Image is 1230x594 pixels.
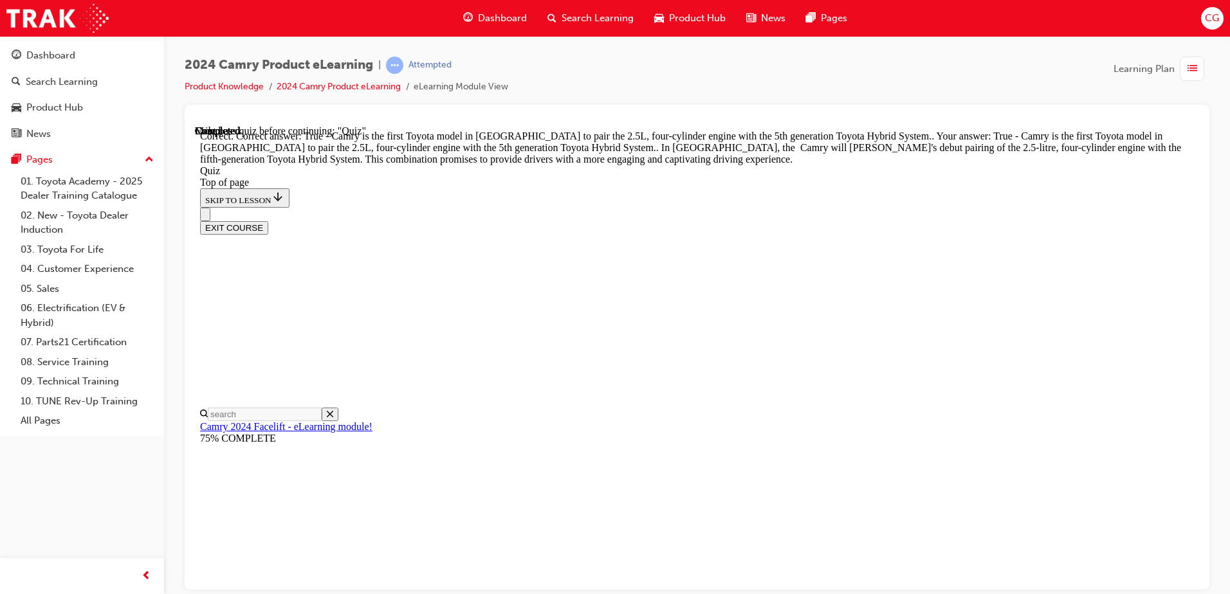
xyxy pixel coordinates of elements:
a: News [5,122,159,146]
a: Dashboard [5,44,159,67]
span: search-icon [12,76,21,88]
button: Pages [5,148,159,172]
a: 02. New - Toyota Dealer Induction [15,206,159,240]
span: | [378,58,381,73]
img: Trak [6,4,109,33]
span: guage-icon [12,50,21,62]
div: Dashboard [26,48,75,63]
span: CG [1205,11,1219,26]
button: Close navigation menu [5,82,15,96]
a: Product Hub [5,96,159,120]
a: 05. Sales [15,279,159,299]
div: Quiz [5,40,999,51]
span: Dashboard [478,11,527,26]
button: EXIT COURSE [5,96,73,109]
button: Learning Plan [1114,57,1209,81]
a: Camry 2024 Facelift - eLearning module! [5,296,178,307]
span: Pages [821,11,847,26]
span: list-icon [1188,61,1197,77]
span: car-icon [654,10,664,26]
span: guage-icon [463,10,473,26]
a: 01. Toyota Academy - 2025 Dealer Training Catalogue [15,172,159,206]
button: DashboardSearch LearningProduct HubNews [5,41,159,148]
span: learningRecordVerb_ATTEMPT-icon [386,57,403,74]
span: car-icon [12,102,21,114]
a: 03. Toyota For Life [15,240,159,260]
a: 10. TUNE Rev-Up Training [15,392,159,411]
span: search-icon [547,10,556,26]
span: pages-icon [12,154,21,166]
span: 2024 Camry Product eLearning [185,58,373,73]
button: Close search menu [127,282,143,296]
span: up-icon [145,152,154,168]
a: search-iconSearch Learning [537,5,644,32]
button: CG [1201,7,1224,30]
button: SKIP TO LESSON [5,63,95,82]
div: Search Learning [26,75,98,89]
a: guage-iconDashboard [453,5,537,32]
span: news-icon [746,10,756,26]
span: Learning Plan [1114,62,1175,76]
div: News [26,127,51,141]
div: Top of page [5,51,999,63]
span: Search Learning [562,11,634,26]
a: pages-iconPages [796,5,858,32]
span: News [761,11,785,26]
a: 2024 Camry Product eLearning [277,81,401,92]
li: eLearning Module View [414,80,508,94]
span: pages-icon [806,10,816,26]
a: 09. Technical Training [15,372,159,392]
span: SKIP TO LESSON [10,70,89,80]
a: news-iconNews [736,5,796,32]
div: Correct. Correct answer: True - Camry is the first Toyota model in [GEOGRAPHIC_DATA] to pair the ... [5,5,999,40]
a: 04. Customer Experience [15,259,159,279]
a: 08. Service Training [15,352,159,372]
div: 75% COMPLETE [5,307,999,319]
div: Attempted [408,59,452,71]
span: news-icon [12,129,21,140]
a: car-iconProduct Hub [644,5,736,32]
div: Product Hub [26,100,83,115]
a: 07. Parts21 Certification [15,332,159,352]
a: All Pages [15,411,159,431]
input: Search [13,282,127,296]
div: Pages [26,152,53,167]
a: Product Knowledge [185,81,264,92]
a: 06. Electrification (EV & Hybrid) [15,298,159,332]
span: Product Hub [669,11,726,26]
a: Search Learning [5,70,159,94]
span: prev-icon [142,568,151,584]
